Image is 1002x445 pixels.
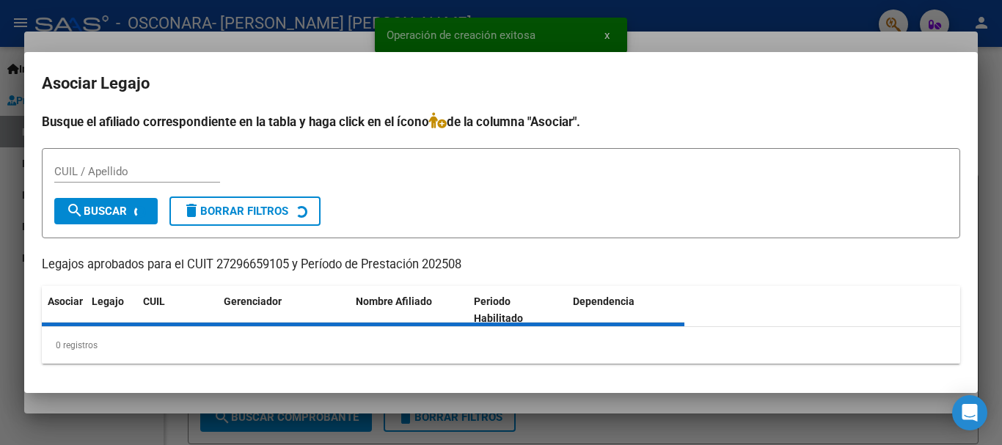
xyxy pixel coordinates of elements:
datatable-header-cell: Asociar [42,286,86,334]
span: Nombre Afiliado [356,295,432,307]
span: Buscar [66,205,127,218]
span: CUIL [143,295,165,307]
datatable-header-cell: Legajo [86,286,137,334]
button: Buscar [54,198,158,224]
h4: Busque el afiliado correspondiente en la tabla y haga click en el ícono de la columna "Asociar". [42,112,960,131]
span: Legajo [92,295,124,307]
span: Borrar Filtros [183,205,288,218]
datatable-header-cell: CUIL [137,286,218,334]
span: Gerenciador [224,295,282,307]
datatable-header-cell: Periodo Habilitado [468,286,567,334]
button: Borrar Filtros [169,196,321,226]
mat-icon: delete [183,202,200,219]
datatable-header-cell: Nombre Afiliado [350,286,468,334]
p: Legajos aprobados para el CUIT 27296659105 y Período de Prestación 202508 [42,256,960,274]
datatable-header-cell: Dependencia [567,286,685,334]
span: Dependencia [573,295,635,307]
div: Open Intercom Messenger [952,395,987,430]
span: Asociar [48,295,83,307]
mat-icon: search [66,202,84,219]
div: 0 registros [42,327,960,364]
h2: Asociar Legajo [42,70,960,98]
span: Periodo Habilitado [474,295,523,324]
datatable-header-cell: Gerenciador [218,286,350,334]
